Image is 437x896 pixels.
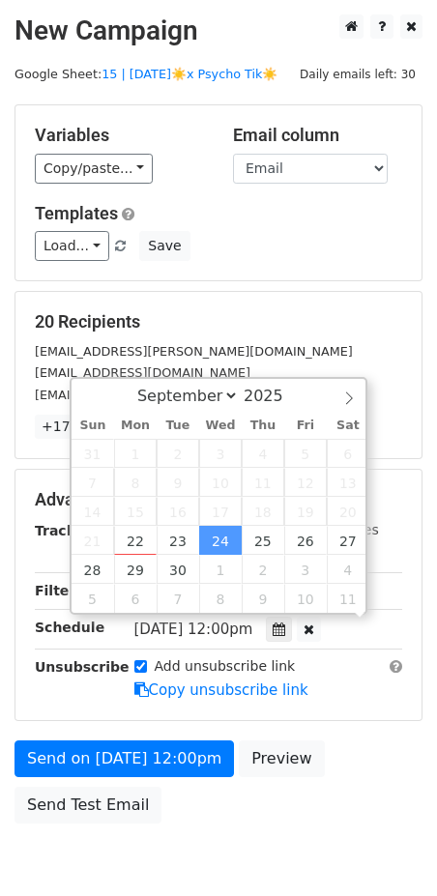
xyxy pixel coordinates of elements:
small: [EMAIL_ADDRESS][DOMAIN_NAME] [35,388,250,402]
span: September 4, 2025 [242,439,284,468]
span: Wed [199,419,242,432]
span: October 10, 2025 [284,584,327,613]
span: Sat [327,419,369,432]
h2: New Campaign [15,14,422,47]
iframe: Chat Widget [340,803,437,896]
a: 15 | [DATE]☀️x Psycho Tik☀️ [102,67,277,81]
span: Thu [242,419,284,432]
span: September 24, 2025 [199,526,242,555]
span: September 13, 2025 [327,468,369,497]
span: September 19, 2025 [284,497,327,526]
span: October 4, 2025 [327,555,369,584]
span: September 18, 2025 [242,497,284,526]
h5: Advanced [35,489,402,510]
span: Tue [157,419,199,432]
span: September 2, 2025 [157,439,199,468]
span: September 30, 2025 [157,555,199,584]
span: [DATE] 12:00pm [134,621,253,638]
span: September 20, 2025 [327,497,369,526]
h5: Variables [35,125,204,146]
span: September 5, 2025 [284,439,327,468]
span: August 31, 2025 [72,439,114,468]
span: September 22, 2025 [114,526,157,555]
button: Save [139,231,189,261]
span: October 2, 2025 [242,555,284,584]
a: Copy unsubscribe link [134,681,308,699]
span: September 1, 2025 [114,439,157,468]
span: September 12, 2025 [284,468,327,497]
a: Preview [239,740,324,777]
a: Load... [35,231,109,261]
label: UTM Codes [303,520,378,540]
small: [EMAIL_ADDRESS][DOMAIN_NAME] [35,365,250,380]
span: October 6, 2025 [114,584,157,613]
span: Daily emails left: 30 [293,64,422,85]
span: September 27, 2025 [327,526,369,555]
span: September 21, 2025 [72,526,114,555]
span: September 14, 2025 [72,497,114,526]
span: September 8, 2025 [114,468,157,497]
span: October 1, 2025 [199,555,242,584]
span: September 25, 2025 [242,526,284,555]
a: +17 more [35,415,116,439]
span: September 29, 2025 [114,555,157,584]
label: Add unsubscribe link [155,656,296,677]
span: October 3, 2025 [284,555,327,584]
strong: Tracking [35,523,100,538]
span: October 9, 2025 [242,584,284,613]
span: September 11, 2025 [242,468,284,497]
span: September 17, 2025 [199,497,242,526]
a: Templates [35,203,118,223]
span: October 8, 2025 [199,584,242,613]
a: Send Test Email [15,787,161,824]
strong: Filters [35,583,84,598]
strong: Unsubscribe [35,659,130,675]
a: Daily emails left: 30 [293,67,422,81]
h5: Email column [233,125,402,146]
span: September 23, 2025 [157,526,199,555]
span: September 6, 2025 [327,439,369,468]
small: Google Sheet: [15,67,277,81]
span: September 3, 2025 [199,439,242,468]
strong: Schedule [35,620,104,635]
a: Send on [DATE] 12:00pm [15,740,234,777]
h5: 20 Recipients [35,311,402,332]
span: Sun [72,419,114,432]
small: [EMAIL_ADDRESS][PERSON_NAME][DOMAIN_NAME] [35,344,353,359]
span: September 10, 2025 [199,468,242,497]
span: September 15, 2025 [114,497,157,526]
a: Copy/paste... [35,154,153,184]
span: Fri [284,419,327,432]
span: September 28, 2025 [72,555,114,584]
span: September 26, 2025 [284,526,327,555]
span: October 7, 2025 [157,584,199,613]
span: September 9, 2025 [157,468,199,497]
span: Mon [114,419,157,432]
span: October 11, 2025 [327,584,369,613]
span: September 16, 2025 [157,497,199,526]
span: September 7, 2025 [72,468,114,497]
span: October 5, 2025 [72,584,114,613]
input: Year [239,387,308,405]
